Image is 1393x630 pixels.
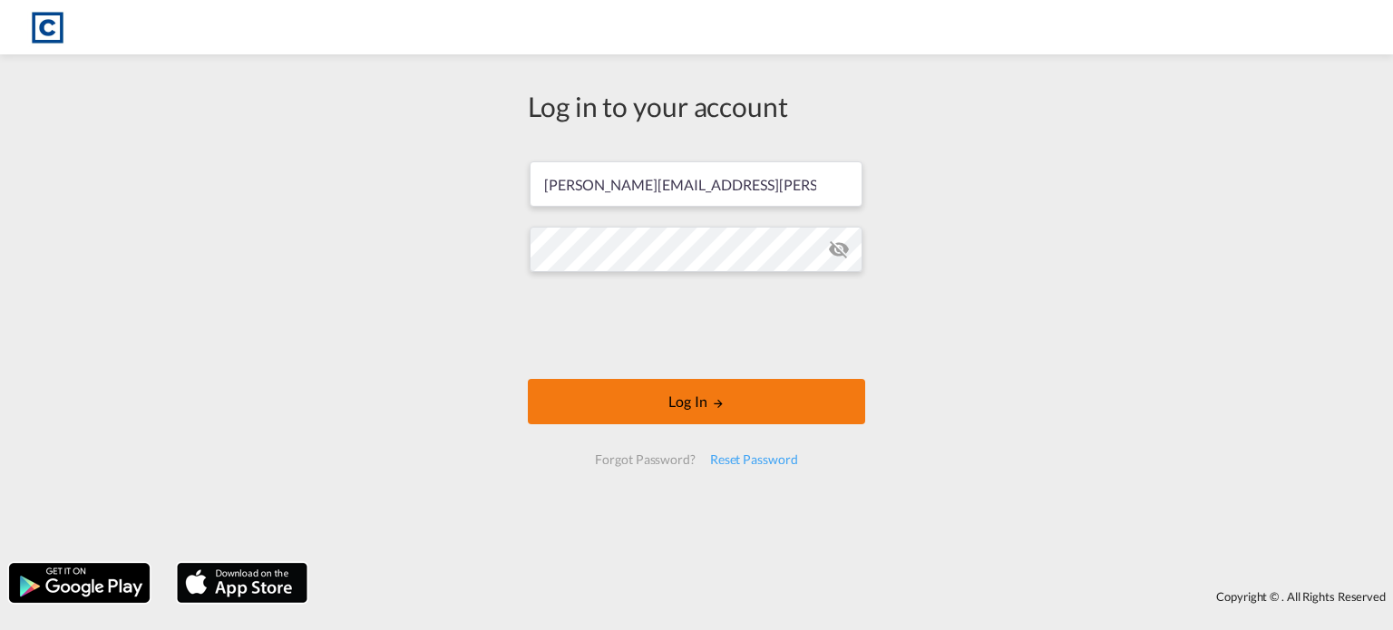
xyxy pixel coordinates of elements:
[703,443,805,476] div: Reset Password
[7,561,151,605] img: google.png
[317,581,1393,612] div: Copyright © . All Rights Reserved
[559,290,834,361] iframe: reCAPTCHA
[530,161,862,207] input: Enter email/phone number
[828,238,850,260] md-icon: icon-eye-off
[175,561,309,605] img: apple.png
[528,379,865,424] button: LOGIN
[27,7,68,48] img: 1fdb9190129311efbfaf67cbb4249bed.jpeg
[588,443,702,476] div: Forgot Password?
[528,87,865,125] div: Log in to your account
